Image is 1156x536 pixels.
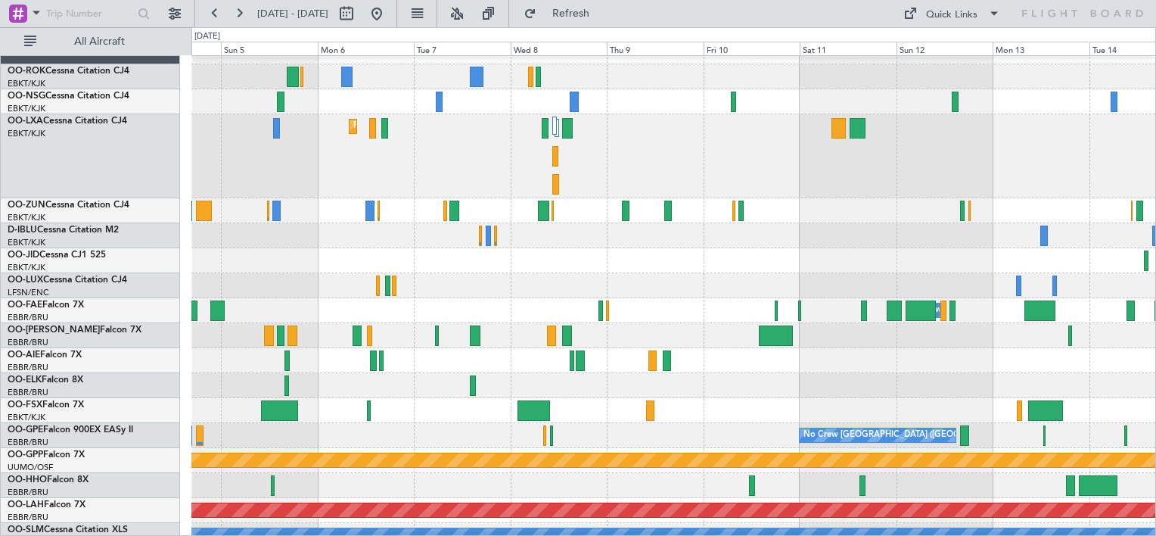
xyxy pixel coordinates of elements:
[8,251,106,260] a: OO-JIDCessna CJ1 525
[8,337,48,348] a: EBBR/BRU
[8,226,37,235] span: D-IBLU
[8,117,127,126] a: OO-LXACessna Citation CJ4
[539,8,603,19] span: Refresh
[8,400,42,410] span: OO-FSX
[8,351,40,360] span: OO-AIE
[8,400,84,410] a: OO-FSXFalcon 7X
[8,351,82,360] a: OO-AIEFalcon 7X
[194,30,220,43] div: [DATE]
[8,437,48,448] a: EBBR/BRU
[8,117,43,126] span: OO-LXA
[8,262,45,273] a: EBKT/KJK
[8,212,45,223] a: EBKT/KJK
[8,67,129,76] a: OO-ROKCessna Citation CJ4
[8,201,129,210] a: OO-ZUNCessna Citation CJ4
[8,475,47,485] span: OO-HHO
[8,201,45,210] span: OO-ZUN
[8,450,43,460] span: OO-GPP
[8,237,45,248] a: EBKT/KJK
[800,42,896,55] div: Sat 11
[221,42,317,55] div: Sun 5
[8,525,128,534] a: OO-SLMCessna Citation XLS
[8,276,127,285] a: OO-LUXCessna Citation CJ4
[803,424,1057,447] div: No Crew [GEOGRAPHIC_DATA] ([GEOGRAPHIC_DATA] National)
[318,42,414,55] div: Mon 6
[511,42,607,55] div: Wed 8
[8,500,44,510] span: OO-LAH
[8,301,42,310] span: OO-FAE
[897,42,993,55] div: Sun 12
[8,251,39,260] span: OO-JID
[257,7,328,20] span: [DATE] - [DATE]
[8,512,48,523] a: EBBR/BRU
[8,500,85,510] a: OO-LAHFalcon 7X
[8,326,141,335] a: OO-[PERSON_NAME]Falcon 7X
[8,387,48,398] a: EBBR/BRU
[17,30,164,54] button: All Aircraft
[8,412,45,423] a: EBKT/KJK
[8,67,45,76] span: OO-ROK
[926,8,977,23] div: Quick Links
[39,36,160,47] span: All Aircraft
[8,475,89,485] a: OO-HHOFalcon 8X
[8,128,45,139] a: EBKT/KJK
[8,326,100,335] span: OO-[PERSON_NAME]
[8,362,48,373] a: EBBR/BRU
[704,42,800,55] div: Fri 10
[993,42,1089,55] div: Mon 13
[8,103,45,114] a: EBKT/KJK
[8,462,53,473] a: UUMO/OSF
[46,2,133,25] input: Trip Number
[414,42,510,55] div: Tue 7
[8,376,83,385] a: OO-ELKFalcon 8X
[353,115,530,138] div: Planned Maint Kortrijk-[GEOGRAPHIC_DATA]
[8,78,45,89] a: EBKT/KJK
[896,2,1008,26] button: Quick Links
[8,301,84,310] a: OO-FAEFalcon 7X
[8,376,42,385] span: OO-ELK
[8,525,44,534] span: OO-SLM
[8,92,129,101] a: OO-NSGCessna Citation CJ4
[517,2,608,26] button: Refresh
[8,276,43,285] span: OO-LUX
[607,42,703,55] div: Thu 9
[8,425,43,435] span: OO-GPE
[8,92,45,101] span: OO-NSG
[8,226,119,235] a: D-IBLUCessna Citation M2
[8,312,48,323] a: EBBR/BRU
[8,450,85,460] a: OO-GPPFalcon 7X
[8,425,133,435] a: OO-GPEFalcon 900EX EASy II
[8,487,48,498] a: EBBR/BRU
[8,287,49,298] a: LFSN/ENC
